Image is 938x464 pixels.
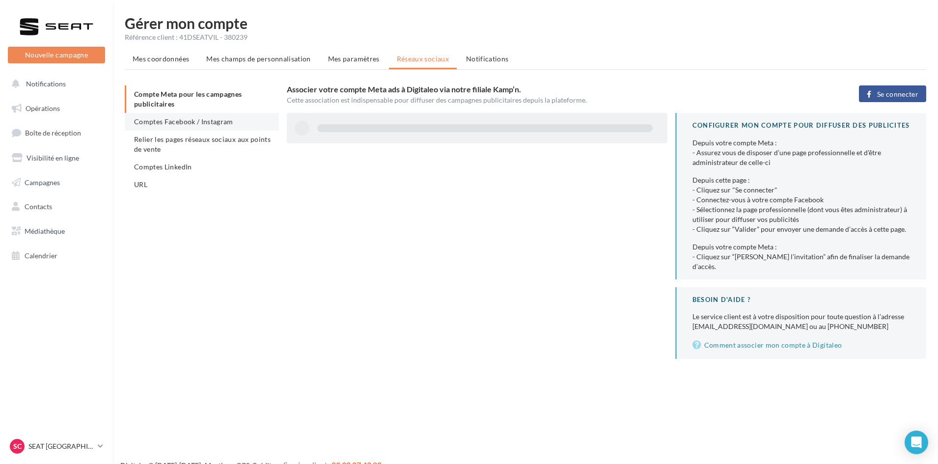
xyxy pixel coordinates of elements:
[25,251,57,260] span: Calendrier
[692,138,910,167] div: Depuis votre compte Meta : - Assurez vous de disposer d’une page professionnelle et d'être admini...
[206,55,311,63] span: Mes champs de personnalisation
[6,196,107,217] a: Contacts
[124,58,148,64] div: Mots-clés
[905,431,928,454] div: Open Intercom Messenger
[287,95,797,105] div: Cette association est indispensable pour diffuser des campagnes publicitaires depuis la plateforme.
[25,178,60,186] span: Campagnes
[877,90,918,98] span: Se connecter
[133,55,189,63] span: Mes coordonnées
[41,57,49,65] img: tab_domain_overview_orange.svg
[692,295,910,304] div: BESOIN D'AIDE ?
[328,55,380,63] span: Mes paramètres
[8,47,105,63] button: Nouvelle campagne
[6,74,103,94] button: Notifications
[16,16,24,24] img: logo_orange.svg
[16,26,24,33] img: website_grey.svg
[26,104,60,112] span: Opérations
[6,122,107,143] a: Boîte de réception
[6,172,107,193] a: Campagnes
[6,98,107,119] a: Opérations
[134,180,147,189] span: URL
[25,202,52,211] span: Contacts
[6,221,107,242] a: Médiathèque
[134,135,271,153] span: Relier les pages réseaux sociaux aux points de vente
[692,121,910,130] div: CONFIGURER MON COMPTE POUR DIFFUSER DES PUBLICITES
[25,227,65,235] span: Médiathèque
[466,55,509,63] span: Notifications
[134,163,192,171] span: Comptes LinkedIn
[125,16,926,30] h1: Gérer mon compte
[52,58,76,64] div: Domaine
[6,246,107,266] a: Calendrier
[25,129,81,137] span: Boîte de réception
[859,85,926,102] button: Se connecter
[125,32,926,42] div: Référence client : 41DSEATVIL - 380239
[28,441,94,451] p: SEAT [GEOGRAPHIC_DATA]
[134,117,233,126] span: Comptes Facebook / Instagram
[26,80,66,88] span: Notifications
[8,437,105,456] a: SC SEAT [GEOGRAPHIC_DATA]
[692,175,910,234] div: Depuis cette page : - Cliquez sur "Se connecter" - Connectez-vous à votre compte Facebook - Sélec...
[692,339,910,351] a: Comment associer mon compte à Digitaleo
[6,148,107,168] a: Visibilité en ligne
[692,312,910,331] div: Le service client est à votre disposition pour toute question à l’adresse [EMAIL_ADDRESS][DOMAIN_...
[26,26,111,33] div: Domaine: [DOMAIN_NAME]
[113,57,121,65] img: tab_keywords_by_traffic_grey.svg
[13,441,22,451] span: SC
[287,85,797,93] h3: Associer votre compte Meta ads à Digitaleo via notre filiale Kamp’n.
[28,16,48,24] div: v 4.0.25
[27,154,79,162] span: Visibilité en ligne
[692,242,910,272] div: Depuis votre compte Meta : - Cliquez sur “[PERSON_NAME] l’invitation” afin de finaliser la demand...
